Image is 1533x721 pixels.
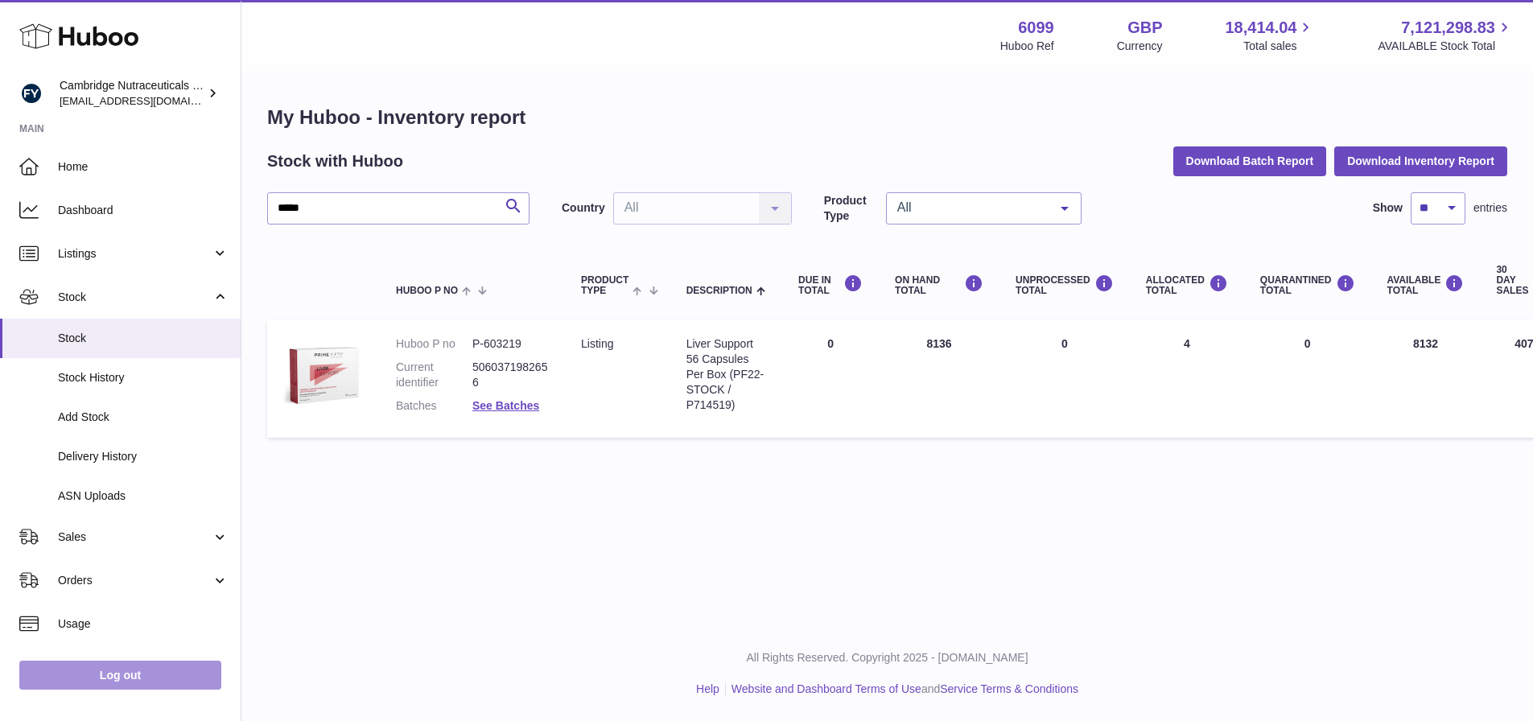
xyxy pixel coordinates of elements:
[1334,146,1507,175] button: Download Inventory Report
[58,488,229,504] span: ASN Uploads
[58,203,229,218] span: Dashboard
[1225,17,1315,54] a: 18,414.04 Total sales
[58,370,229,385] span: Stock History
[696,682,719,695] a: Help
[472,360,549,390] dd: 5060371982656
[731,682,921,695] a: Website and Dashboard Terms of Use
[1016,274,1114,296] div: UNPROCESSED Total
[267,150,403,172] h2: Stock with Huboo
[58,529,212,545] span: Sales
[58,410,229,425] span: Add Stock
[879,320,999,438] td: 8136
[1130,320,1244,438] td: 4
[267,105,1507,130] h1: My Huboo - Inventory report
[798,274,863,296] div: DUE IN TOTAL
[58,290,212,305] span: Stock
[686,286,752,296] span: Description
[1378,17,1514,54] a: 7,121,298.83 AVAILABLE Stock Total
[396,336,472,352] dt: Huboo P no
[1243,39,1315,54] span: Total sales
[940,682,1078,695] a: Service Terms & Conditions
[396,398,472,414] dt: Batches
[1378,39,1514,54] span: AVAILABLE Stock Total
[19,661,221,690] a: Log out
[895,274,983,296] div: ON HAND Total
[1260,274,1355,296] div: QUARANTINED Total
[396,360,472,390] dt: Current identifier
[824,193,878,224] label: Product Type
[686,336,766,412] div: Liver Support 56 Capsules Per Box (PF22-STOCK / P714519)
[581,337,613,350] span: listing
[1117,39,1163,54] div: Currency
[1371,320,1481,438] td: 8132
[893,200,1049,216] span: All
[254,650,1520,665] p: All Rights Reserved. Copyright 2025 - [DOMAIN_NAME]
[58,159,229,175] span: Home
[1387,274,1465,296] div: AVAILABLE Total
[19,81,43,105] img: huboo@camnutra.com
[60,94,237,107] span: [EMAIL_ADDRESS][DOMAIN_NAME]
[58,449,229,464] span: Delivery History
[1127,17,1162,39] strong: GBP
[1225,17,1296,39] span: 18,414.04
[1473,200,1507,216] span: entries
[1173,146,1327,175] button: Download Batch Report
[562,200,605,216] label: Country
[283,336,364,417] img: product image
[999,320,1130,438] td: 0
[58,573,212,588] span: Orders
[782,320,879,438] td: 0
[472,399,539,412] a: See Batches
[58,246,212,262] span: Listings
[1401,17,1495,39] span: 7,121,298.83
[60,78,204,109] div: Cambridge Nutraceuticals Ltd
[1146,274,1228,296] div: ALLOCATED Total
[1373,200,1403,216] label: Show
[581,275,628,296] span: Product Type
[1000,39,1054,54] div: Huboo Ref
[472,336,549,352] dd: P-603219
[726,682,1078,697] li: and
[1018,17,1054,39] strong: 6099
[1304,337,1311,350] span: 0
[396,286,458,296] span: Huboo P no
[58,331,229,346] span: Stock
[58,616,229,632] span: Usage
